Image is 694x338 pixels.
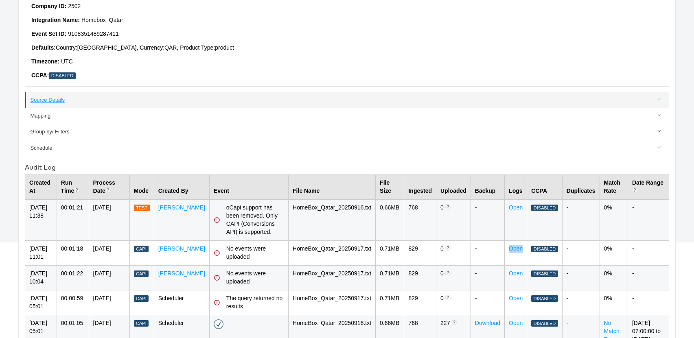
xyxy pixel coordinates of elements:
[31,44,663,52] p: Country: [GEOGRAPHIC_DATA] , Currency: QAR , Product Type: product
[25,163,669,172] div: Audit Log
[600,265,628,290] td: 0%
[89,174,129,199] th: Process Date
[49,72,75,79] div: Disabled
[31,58,663,66] p: UTC
[531,246,558,253] div: Disabled
[209,174,288,199] th: Event
[505,174,527,199] th: Logs
[154,290,209,315] td: Scheduler
[89,199,129,240] td: [DATE]
[25,265,57,290] td: [DATE] 10:04
[436,240,471,265] td: 0
[289,199,376,240] td: HomeBox_Qatar_20250916.txt
[531,270,558,277] div: Disabled
[134,246,149,253] div: Capi
[226,245,284,261] div: No events were uploaded
[30,96,665,104] div: Source Details
[628,265,669,290] td: -
[562,199,600,240] td: -
[471,290,504,315] td: -
[31,17,80,23] strong: Integration Name:
[376,290,404,315] td: 0.71 MB
[509,245,523,252] a: Open
[509,320,523,326] a: Open
[134,320,149,327] div: Capi
[509,270,523,277] a: Open
[89,290,129,315] td: [DATE]
[376,199,404,240] td: 0.66 MB
[376,240,404,265] td: 0.71 MB
[30,144,665,152] div: Schedule
[600,240,628,265] td: 0%
[471,240,504,265] td: -
[562,290,600,315] td: -
[134,295,149,302] div: Capi
[531,320,558,327] div: Disabled
[436,199,471,240] td: 0
[57,199,89,240] td: 00:01:21
[57,174,89,199] th: Run Time
[57,240,89,265] td: 00:01:18
[31,44,56,51] strong: Defaults:
[376,265,404,290] td: 0.71 MB
[628,174,669,199] th: Date Range
[509,204,523,211] a: Open
[31,31,66,37] strong: Event Set ID :
[31,58,59,65] strong: Timezone:
[509,295,523,301] a: Open
[31,16,663,24] p: Homebox_Qatar
[289,265,376,290] td: HomeBox_Qatar_20250917.txt
[158,270,205,277] a: [PERSON_NAME]
[226,204,284,236] div: oCapi support has been removed. Only CAPI (Conversions API) is supported.
[30,112,665,120] div: Mapping
[628,290,669,315] td: -
[562,174,600,199] th: Duplicates
[562,240,600,265] td: -
[57,265,89,290] td: 00:01:22
[129,174,154,199] th: Mode
[31,30,663,38] p: 9108351489287411
[154,174,209,199] th: Created By
[471,174,504,199] th: Backup
[628,199,669,240] td: -
[531,295,558,302] div: Disabled
[31,2,663,11] p: 2502
[436,174,471,199] th: Uploaded
[30,128,665,136] div: Group by/ Filters
[226,294,284,311] div: The query returned no results
[134,270,149,277] div: Capi
[600,199,628,240] td: 0%
[158,245,205,252] a: [PERSON_NAME]
[471,265,504,290] td: -
[158,204,205,211] a: [PERSON_NAME]
[404,199,436,240] td: 768
[562,265,600,290] td: -
[376,174,404,199] th: File Size
[89,265,129,290] td: [DATE]
[134,205,150,212] div: Test
[404,174,436,199] th: Ingested
[436,265,471,290] td: 0
[600,174,628,199] th: Match Rate
[226,270,284,286] div: No events were uploaded
[404,240,436,265] td: 829
[89,240,129,265] td: [DATE]
[531,205,558,212] div: Disabled
[57,290,89,315] td: 00:00:59
[289,174,376,199] th: File Name
[600,290,628,315] td: 0%
[31,3,66,9] strong: Company ID:
[471,199,504,240] td: -
[436,290,471,315] td: 0
[289,290,376,315] td: HomeBox_Qatar_20250917.txt
[289,240,376,265] td: HomeBox_Qatar_20250917.txt
[404,265,436,290] td: 829
[404,290,436,315] td: 829
[475,320,500,326] a: Download
[25,240,57,265] td: [DATE] 11:01
[25,290,57,315] td: [DATE] 05:01
[628,240,669,265] td: -
[25,174,57,199] th: Created At
[31,72,49,79] strong: CCPA:
[527,174,562,199] th: CCPA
